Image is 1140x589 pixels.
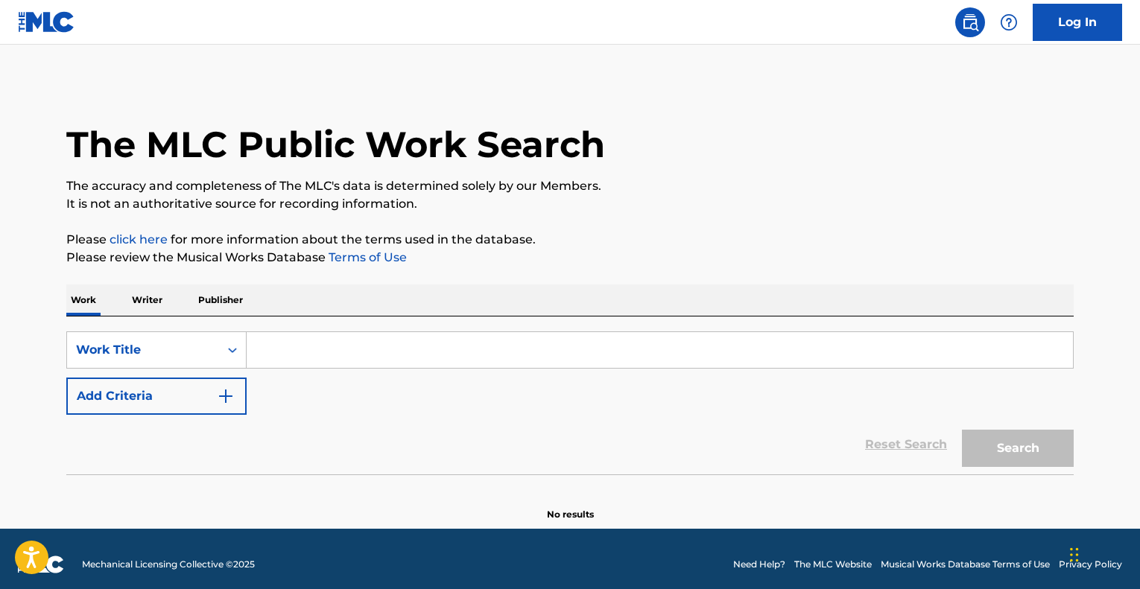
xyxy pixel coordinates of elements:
span: Mechanical Licensing Collective © 2025 [82,558,255,571]
h1: The MLC Public Work Search [66,122,605,167]
a: Log In [1033,4,1122,41]
img: search [961,13,979,31]
p: Publisher [194,284,247,316]
button: Add Criteria [66,378,247,415]
a: Privacy Policy [1059,558,1122,571]
p: The accuracy and completeness of The MLC's data is determined solely by our Members. [66,177,1074,195]
a: Need Help? [733,558,785,571]
p: Writer [127,284,167,316]
div: Help [994,7,1024,37]
a: Musical Works Database Terms of Use [881,558,1050,571]
a: Public Search [955,7,985,37]
img: MLC Logo [18,11,75,33]
p: Please review the Musical Works Database [66,249,1074,267]
a: Terms of Use [326,250,407,264]
p: No results [547,490,594,521]
a: The MLC Website [794,558,872,571]
div: Work Title [76,341,210,359]
form: Search Form [66,331,1074,474]
p: Please for more information about the terms used in the database. [66,231,1074,249]
iframe: Chat Widget [1065,518,1140,589]
img: help [1000,13,1018,31]
p: Work [66,284,101,316]
img: 9d2ae6d4665cec9f34b9.svg [217,387,235,405]
a: click here [110,232,168,246]
p: It is not an authoritative source for recording information. [66,195,1074,213]
div: Drag [1070,532,1079,577]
